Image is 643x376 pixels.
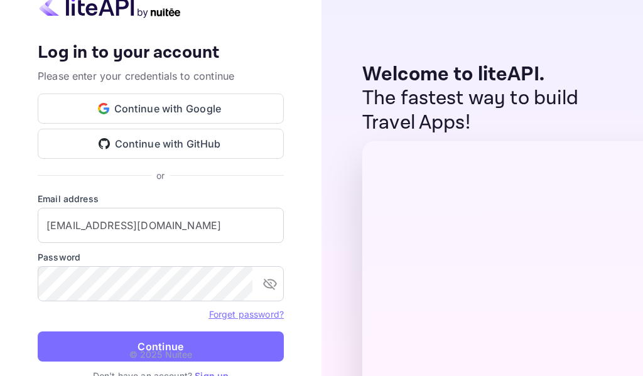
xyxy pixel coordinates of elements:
p: or [156,169,165,182]
label: Password [38,250,284,264]
a: Forget password? [209,309,284,320]
p: © 2025 Nuitee [129,348,193,361]
button: Continue with Google [38,94,284,124]
p: The fastest way to build Travel Apps! [362,87,618,135]
button: Continue [38,331,284,362]
button: toggle password visibility [257,271,283,296]
p: Please enter your credentials to continue [38,68,284,83]
p: Welcome to liteAPI. [362,63,618,87]
h4: Log in to your account [38,42,284,64]
a: Forget password? [209,308,284,320]
input: Enter your email address [38,208,284,243]
button: Continue with GitHub [38,129,284,159]
label: Email address [38,192,284,205]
